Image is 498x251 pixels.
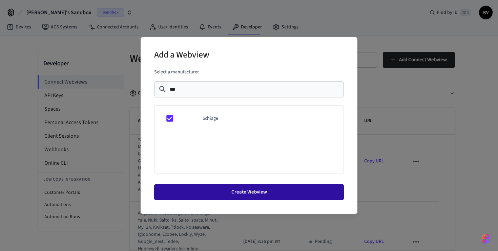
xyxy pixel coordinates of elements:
button: Create Webview [154,184,344,200]
table: sticky table [154,106,344,131]
h2: Add a Webview [154,45,209,66]
img: SeamLogoGradient.69752ec5.svg [482,233,490,244]
p: Select a manufacturer. [154,69,344,76]
td: Schlage [194,106,344,131]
